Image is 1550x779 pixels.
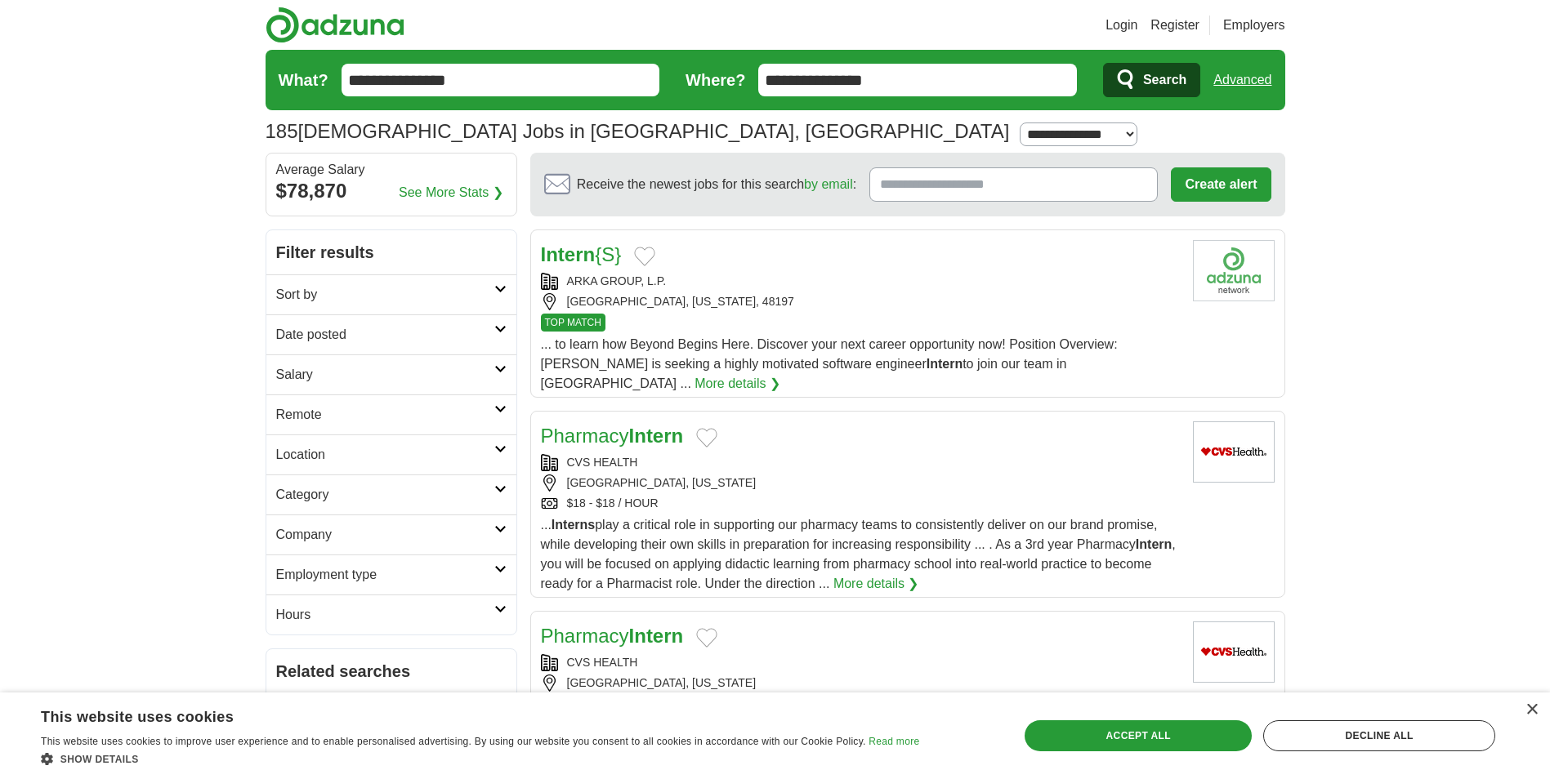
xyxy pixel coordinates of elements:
[1025,720,1252,751] div: Accept all
[266,474,516,514] a: Category
[266,514,516,554] a: Company
[1143,64,1186,96] span: Search
[276,565,494,585] h2: Employment type
[276,405,494,425] h2: Remote
[541,243,622,265] a: Intern{S}
[541,518,1176,590] span: ... play a critical role in supporting our pharmacy teams to consistently deliver on our brand pr...
[276,176,507,206] div: $78,870
[541,243,596,265] strong: Intern
[399,183,503,203] a: See More Stats ❯
[276,325,494,345] h2: Date posted
[266,434,516,474] a: Location
[1103,63,1200,97] button: Search
[1193,240,1275,301] img: Company logo
[266,354,516,394] a: Salary
[276,445,494,465] h2: Location
[276,525,494,545] h2: Company
[634,247,655,266] button: Add to favorite jobs
[1193,621,1275,683] img: CVS Health logo
[629,625,684,647] strong: Intern
[1171,167,1271,202] button: Create alert
[1193,421,1275,483] img: CVS Health logo
[276,485,494,505] h2: Category
[276,163,507,176] div: Average Salary
[695,374,780,394] a: More details ❯
[833,574,919,594] a: More details ❯
[1150,16,1199,35] a: Register
[577,175,856,194] span: Receive the newest jobs for this search :
[1525,704,1538,716] div: Close
[266,117,298,146] span: 185
[541,337,1118,390] span: ... to learn how Beyond Begins Here. Discover your next career opportunity now! Position Overview...
[1223,16,1285,35] a: Employers
[686,68,745,92] label: Where?
[41,702,878,727] div: This website uses cookies
[266,7,404,43] img: Adzuna logo
[60,754,139,765] span: Show details
[869,736,919,747] a: Read more, opens a new window
[541,314,605,332] span: TOP MATCH
[41,750,919,767] div: Show details
[276,365,494,385] h2: Salary
[266,120,1010,142] h1: [DEMOGRAPHIC_DATA] Jobs in [GEOGRAPHIC_DATA], [GEOGRAPHIC_DATA]
[567,456,638,469] a: CVS HEALTH
[541,293,1180,310] div: [GEOGRAPHIC_DATA], [US_STATE], 48197
[541,273,1180,290] div: ARKA GROUP, L.P.
[279,68,328,92] label: What?
[266,230,516,274] h2: Filter results
[552,518,595,532] strong: Interns
[266,314,516,354] a: Date posted
[41,736,866,747] span: This website uses cookies to improve user experience and to enable personalised advertising. By u...
[927,357,963,371] strong: Intern
[266,594,516,634] a: Hours
[276,605,494,625] h2: Hours
[266,274,516,314] a: Sort by
[541,495,1180,512] div: $18 - $18 / HOUR
[696,428,717,447] button: Add to favorite jobs
[804,177,853,191] a: by email
[266,394,516,434] a: Remote
[541,625,684,647] a: PharmacyIntern
[1213,64,1271,96] a: Advanced
[629,425,684,447] strong: Intern
[276,659,507,683] h2: Related searches
[696,628,717,648] button: Add to favorite jobs
[1106,16,1137,35] a: Login
[541,474,1180,492] div: [GEOGRAPHIC_DATA], [US_STATE]
[276,285,494,305] h2: Sort by
[541,425,684,447] a: PharmacyIntern
[266,554,516,594] a: Employment type
[1136,537,1172,551] strong: Intern
[567,656,638,669] a: CVS HEALTH
[1263,720,1495,751] div: Decline all
[541,674,1180,692] div: [GEOGRAPHIC_DATA], [US_STATE]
